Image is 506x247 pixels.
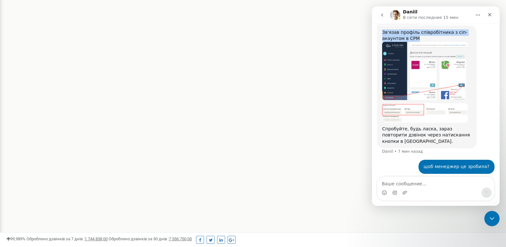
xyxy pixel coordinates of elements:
[169,236,192,241] u: 7 556 750,00
[26,236,108,241] span: Оброблено дзвінків за 7 днів :
[6,236,26,241] span: 99,989%
[372,6,500,206] iframe: Intercom live chat
[85,236,108,241] u: 1 744 838,00
[109,236,192,241] span: Оброблено дзвінків за 30 днів :
[484,211,500,226] iframe: Intercom live chat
